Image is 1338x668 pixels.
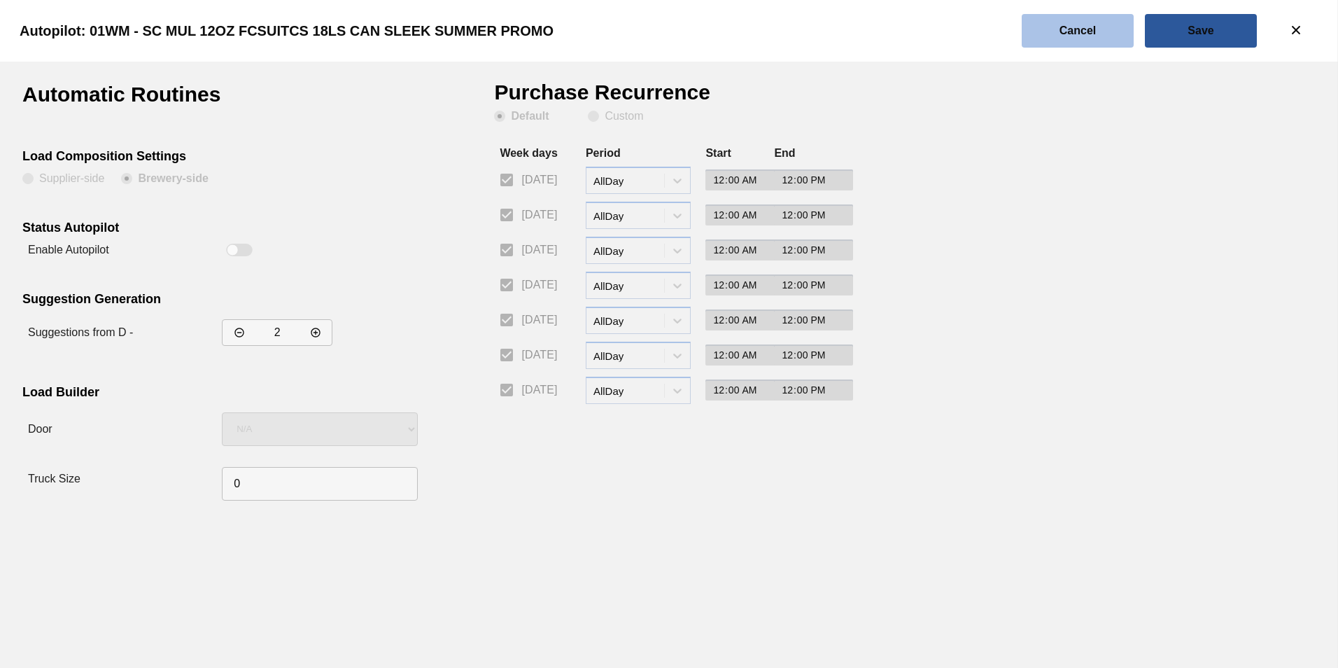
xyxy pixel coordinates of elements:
span: [DATE] [521,172,557,188]
label: Period [586,147,621,159]
clb-radio-button: Custom [588,111,643,125]
label: Enable Autopilot [28,244,109,256]
label: Door [28,423,52,435]
span: [DATE] [521,347,557,363]
span: [DATE] [521,207,557,223]
label: Suggestions from D - [28,326,133,338]
label: Week days [500,147,557,159]
clb-radio-button: Supplier-side [22,173,104,187]
div: Suggestion Generation [22,292,410,310]
span: [DATE] [521,277,557,293]
label: Start [705,147,731,159]
div: Load Builder [22,385,410,403]
label: End [774,147,795,159]
div: Load Composition Settings [22,149,410,167]
div: Status Autopilot [22,221,410,239]
h1: Purchase Recurrence [494,84,742,111]
span: [DATE] [521,312,557,328]
label: Truck Size [28,473,80,485]
span: [DATE] [521,242,557,258]
h1: Automatic Routines [22,84,271,116]
span: [DATE] [521,382,557,398]
clb-radio-button: Default [494,111,571,125]
clb-radio-button: Brewery-side [121,173,209,187]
